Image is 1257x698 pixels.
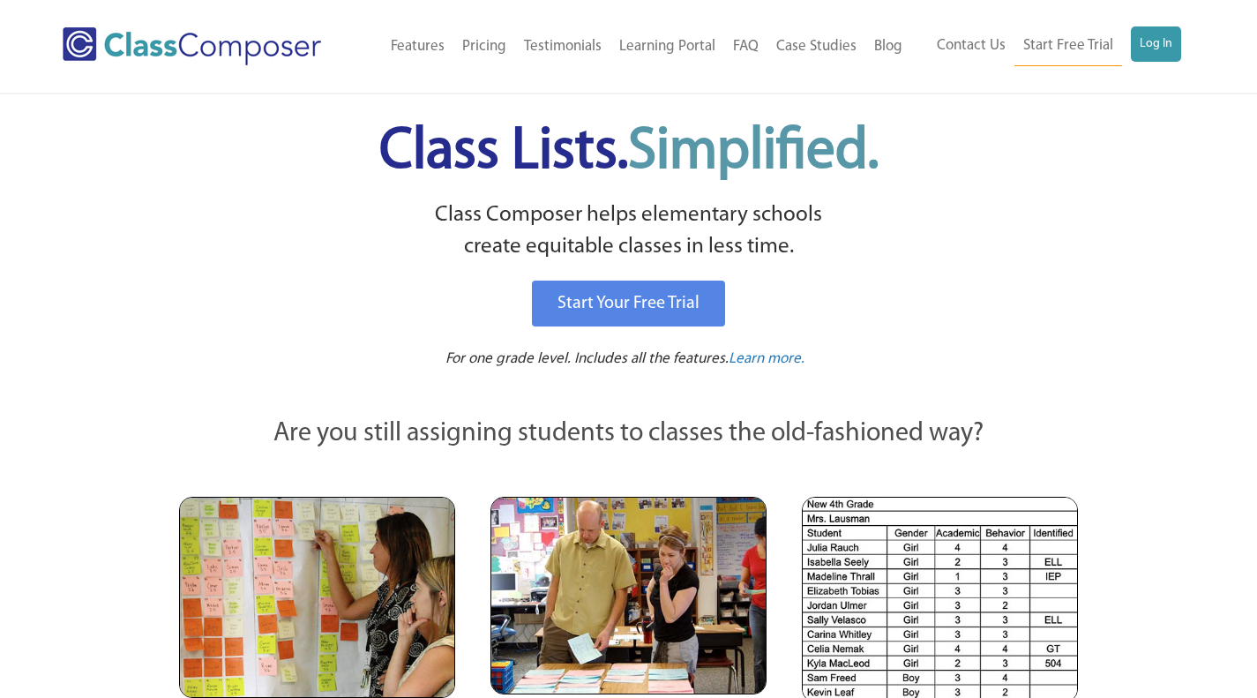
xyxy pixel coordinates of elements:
[359,27,911,66] nav: Header Menu
[865,27,911,66] a: Blog
[767,27,865,66] a: Case Studies
[379,124,879,181] span: Class Lists.
[557,295,700,312] span: Start Your Free Trial
[515,27,610,66] a: Testimonials
[729,349,804,371] a: Learn more.
[532,281,725,326] a: Start Your Free Trial
[179,415,1079,454] p: Are you still assigning students to classes the old-fashioned way?
[610,27,724,66] a: Learning Portal
[453,27,515,66] a: Pricing
[724,27,767,66] a: FAQ
[628,124,879,181] span: Simplified.
[382,27,453,66] a: Features
[911,26,1181,66] nav: Header Menu
[1131,26,1181,62] a: Log In
[928,26,1014,65] a: Contact Us
[63,27,321,65] img: Class Composer
[490,497,767,694] img: Blue and Pink Paper Cards
[176,199,1081,264] p: Class Composer helps elementary schools create equitable classes in less time.
[179,497,455,698] img: Teachers Looking at Sticky Notes
[729,351,804,366] span: Learn more.
[445,351,729,366] span: For one grade level. Includes all the features.
[1014,26,1122,66] a: Start Free Trial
